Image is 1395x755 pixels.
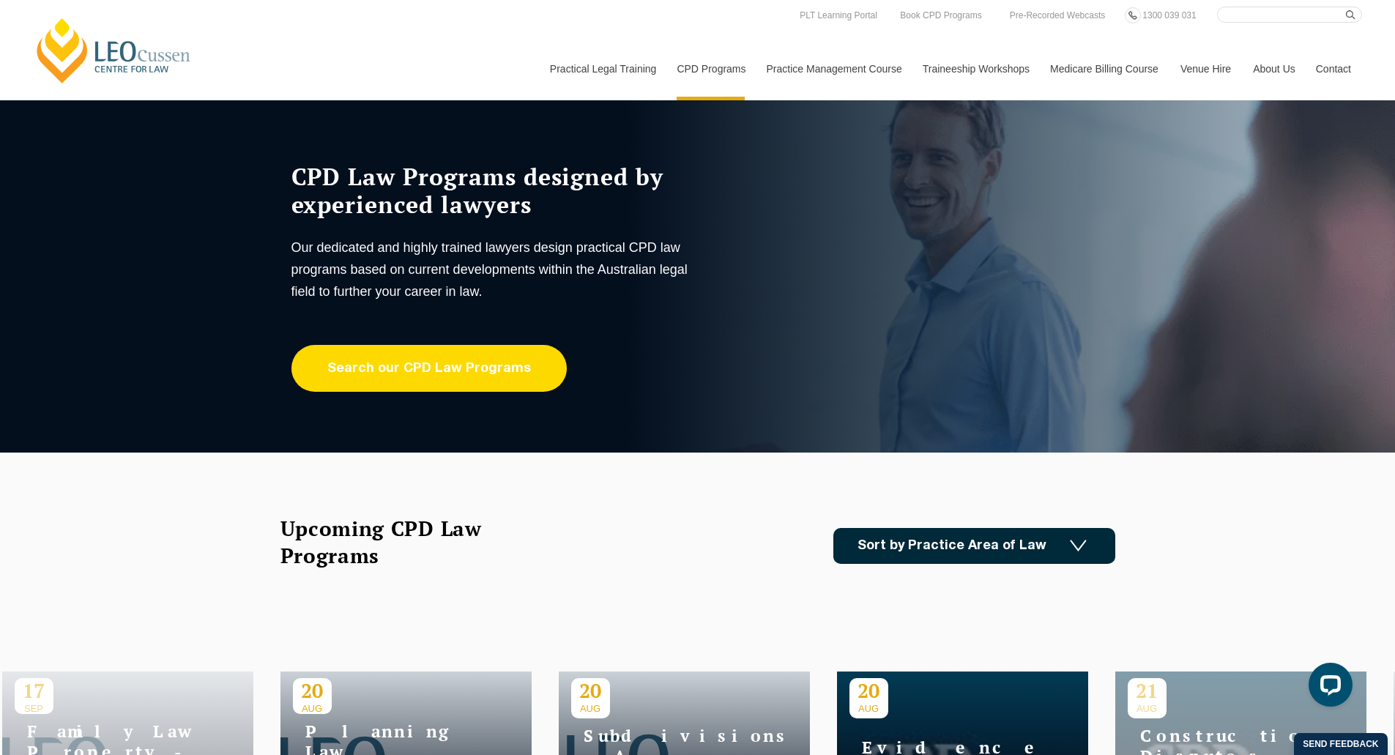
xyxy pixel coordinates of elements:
[291,163,694,218] h1: CPD Law Programs designed by experienced lawyers
[291,345,567,392] a: Search our CPD Law Programs
[571,678,610,703] p: 20
[571,703,610,714] span: AUG
[756,37,912,100] a: Practice Management Course
[896,7,985,23] a: Book CPD Programs
[912,37,1039,100] a: Traineeship Workshops
[1139,7,1199,23] a: 1300 039 031
[833,528,1115,564] a: Sort by Practice Area of Law
[293,703,332,714] span: AUG
[291,237,694,302] p: Our dedicated and highly trained lawyers design practical CPD law programs based on current devel...
[1039,37,1169,100] a: Medicare Billing Course
[33,16,195,85] a: [PERSON_NAME] Centre for Law
[1070,540,1087,552] img: Icon
[1169,37,1242,100] a: Venue Hire
[796,7,881,23] a: PLT Learning Portal
[280,515,518,569] h2: Upcoming CPD Law Programs
[293,678,332,703] p: 20
[539,37,666,100] a: Practical Legal Training
[1142,10,1196,21] span: 1300 039 031
[849,678,888,703] p: 20
[666,37,755,100] a: CPD Programs
[1305,37,1362,100] a: Contact
[1006,7,1109,23] a: Pre-Recorded Webcasts
[849,703,888,714] span: AUG
[1242,37,1305,100] a: About Us
[1297,657,1358,718] iframe: LiveChat chat widget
